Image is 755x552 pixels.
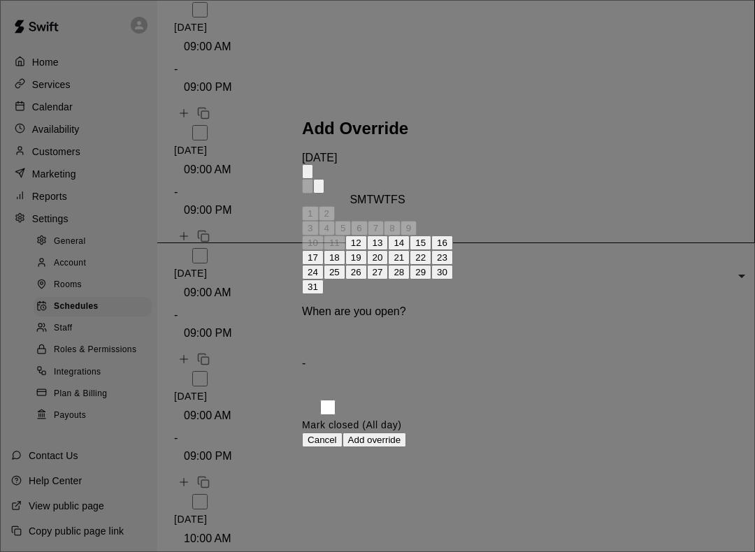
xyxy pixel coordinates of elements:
button: 22 [410,250,431,265]
button: 7 [368,221,384,235]
p: When are you open? [302,305,453,318]
button: 25 [324,265,345,279]
button: 8 [384,221,400,235]
button: 6 [351,221,367,235]
button: 5 [335,221,351,235]
button: Previous month [302,179,313,194]
button: 26 [345,265,367,279]
button: Add override [343,433,407,447]
button: 16 [431,235,453,250]
button: 28 [388,265,410,279]
button: 13 [367,235,389,250]
span: Friday [391,194,398,206]
button: 24 [302,265,324,279]
p: Mark closed (All day) [302,418,453,433]
button: 23 [431,250,453,265]
span: Saturday [398,194,405,206]
button: 18 [324,250,345,265]
button: 4 [319,221,335,235]
button: 20 [367,250,389,265]
button: 29 [410,265,431,279]
button: 12 [345,235,367,250]
button: 10 [302,235,324,250]
h2: Add Override [302,119,453,138]
button: 1 [302,206,318,221]
button: 21 [388,250,410,265]
button: calendar view is open, switch to year view [302,164,313,179]
button: Next month [313,179,324,194]
button: 2 [319,206,335,221]
button: 19 [345,250,367,265]
button: 15 [410,235,431,250]
button: 27 [367,265,389,279]
button: Cancel [302,433,343,447]
div: [DATE] [302,152,453,164]
span: Thursday [384,194,391,206]
button: 11 [324,235,345,250]
button: 3 [302,221,318,235]
button: 9 [401,221,417,235]
button: 31 [302,279,324,294]
span: Wednesday [373,194,384,206]
div: - [302,357,453,370]
button: 30 [431,265,453,279]
span: Monday [357,194,366,206]
button: 17 [302,250,324,265]
span: Tuesday [366,194,373,206]
button: 14 [388,235,410,250]
span: Sunday [350,194,357,206]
